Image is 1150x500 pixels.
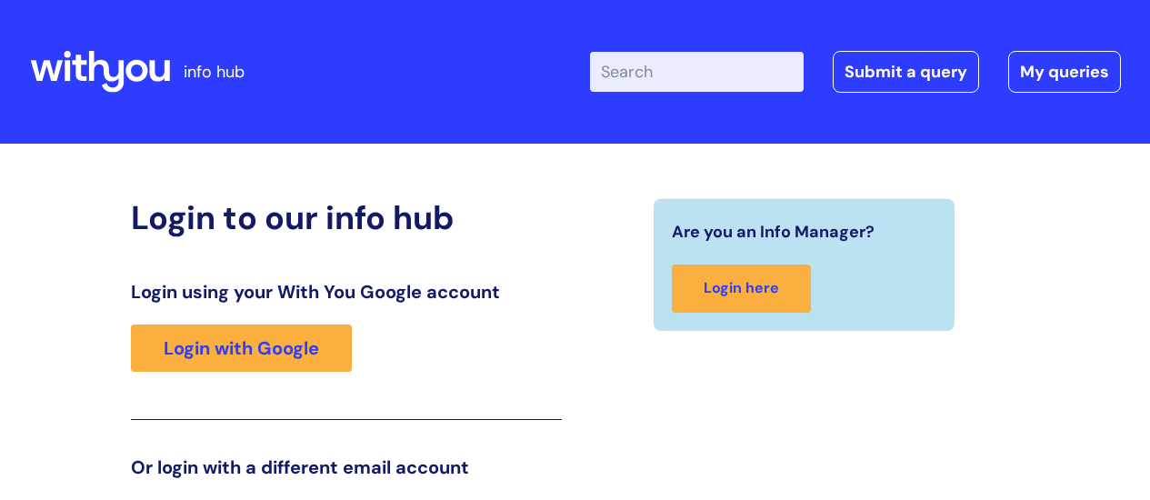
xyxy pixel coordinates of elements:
[131,325,352,372] a: Login with Google
[672,265,811,313] a: Login here
[131,281,562,303] h3: Login using your With You Google account
[131,456,562,478] h3: Or login with a different email account
[184,57,245,86] p: info hub
[131,198,562,237] h2: Login to our info hub
[1008,51,1121,93] a: My queries
[672,217,875,246] span: Are you an Info Manager?
[833,51,979,93] a: Submit a query
[590,52,804,92] input: Search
